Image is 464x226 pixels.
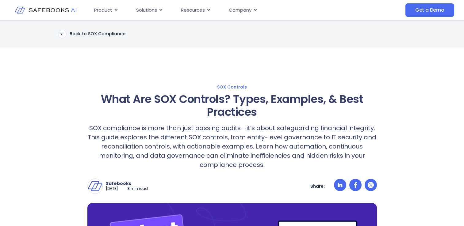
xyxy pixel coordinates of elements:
[136,7,157,14] span: Solutions
[106,186,118,191] p: [DATE]
[405,3,454,17] a: Get a Demo
[88,179,102,194] img: Safebooks
[27,84,437,90] a: SOX Controls
[94,7,112,14] span: Product
[310,183,325,189] p: Share:
[87,123,377,169] p: SOX compliance is more than just passing audits—it’s about safeguarding financial integrity. This...
[106,181,148,186] p: Safebooks
[89,4,353,16] div: Menu Toggle
[181,7,205,14] span: Resources
[70,31,125,36] p: Back to SOX Compliance
[58,30,125,38] a: Back to SOX Compliance
[415,7,444,13] span: Get a Demo
[87,93,377,119] h1: What Are SOX Controls? Types, Examples, & Best Practices
[127,186,148,191] p: 8 min read
[229,7,251,14] span: Company
[89,4,353,16] nav: Menu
